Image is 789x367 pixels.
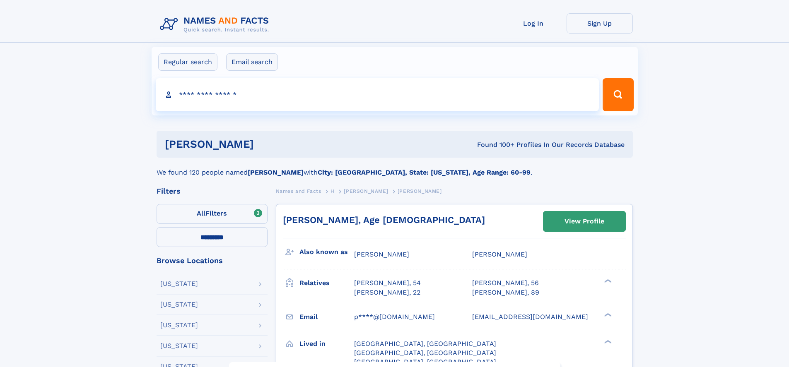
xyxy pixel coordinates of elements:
div: Filters [157,187,268,195]
a: [PERSON_NAME], 89 [472,288,539,297]
div: ❯ [602,339,612,344]
label: Filters [157,204,268,224]
a: [PERSON_NAME], 22 [354,288,420,297]
img: Logo Names and Facts [157,13,276,36]
b: City: [GEOGRAPHIC_DATA], State: [US_STATE], Age Range: 60-99 [318,168,531,176]
div: ❯ [602,312,612,317]
span: [PERSON_NAME] [398,188,442,194]
div: [US_STATE] [160,343,198,349]
span: [EMAIL_ADDRESS][DOMAIN_NAME] [472,313,588,321]
a: H [331,186,335,196]
h3: Relatives [299,276,354,290]
div: Browse Locations [157,257,268,264]
div: Found 100+ Profiles In Our Records Database [365,140,625,149]
a: Sign Up [567,13,633,34]
div: ❯ [602,278,612,284]
label: Email search [226,53,278,71]
h3: Lived in [299,337,354,351]
div: [US_STATE] [160,322,198,329]
span: All [197,209,205,217]
span: [PERSON_NAME] [354,250,409,258]
span: H [331,188,335,194]
a: Names and Facts [276,186,321,196]
a: View Profile [543,211,625,231]
span: [GEOGRAPHIC_DATA], [GEOGRAPHIC_DATA] [354,358,496,366]
a: [PERSON_NAME] [344,186,388,196]
h3: Also known as [299,245,354,259]
a: [PERSON_NAME], Age [DEMOGRAPHIC_DATA] [283,215,485,225]
button: Search Button [603,78,633,111]
input: search input [156,78,599,111]
span: [PERSON_NAME] [472,250,527,258]
label: Regular search [158,53,217,71]
h3: Email [299,310,354,324]
div: [US_STATE] [160,301,198,308]
span: [GEOGRAPHIC_DATA], [GEOGRAPHIC_DATA] [354,340,496,348]
h1: [PERSON_NAME] [165,139,366,149]
a: [PERSON_NAME], 54 [354,278,421,288]
div: View Profile [565,212,604,231]
span: [GEOGRAPHIC_DATA], [GEOGRAPHIC_DATA] [354,349,496,357]
a: Log In [500,13,567,34]
a: [PERSON_NAME], 56 [472,278,539,288]
div: [US_STATE] [160,281,198,287]
span: [PERSON_NAME] [344,188,388,194]
b: [PERSON_NAME] [248,168,304,176]
div: We found 120 people named with . [157,158,633,178]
